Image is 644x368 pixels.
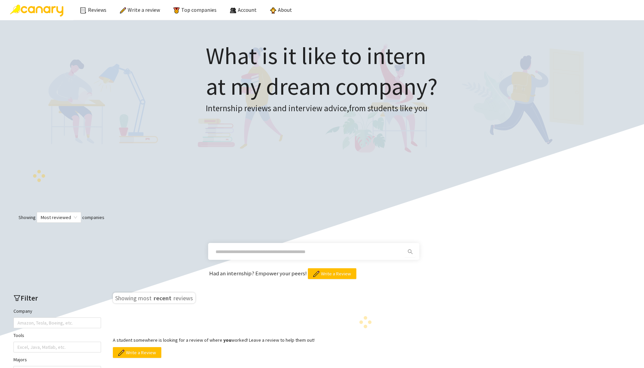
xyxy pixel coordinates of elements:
[270,6,292,13] a: About
[405,246,416,257] button: search
[13,293,101,304] h2: Filter
[238,6,257,13] span: Account
[7,212,637,223] div: Showing companies
[313,271,319,277] img: pencil.png
[308,268,356,279] button: Write a Review
[13,356,27,363] label: Majors
[206,102,438,115] h3: Internship reviews and interview advice, from students like you
[13,307,32,315] label: Company
[118,350,124,356] img: pencil.png
[113,336,618,344] p: A student somewhere is looking for a review of where worked! Leave a review to help them out!
[405,249,415,254] span: search
[209,270,308,277] span: Had an internship? Empower your peers!
[80,6,106,13] a: Reviews
[13,332,24,339] label: Tools
[223,337,231,343] b: you
[206,40,438,102] h1: What is it like to intern
[230,7,236,13] img: people.png
[41,212,77,222] span: Most reviewed
[13,295,21,302] span: filter
[206,71,438,101] span: at my dream company?
[113,347,161,358] button: Write a Review
[10,5,63,17] img: Canary Logo
[120,6,160,13] a: Write a review
[173,6,217,13] a: Top companies
[113,293,195,303] h3: Showing most reviews
[321,270,351,277] span: Write a Review
[126,349,156,356] span: Write a Review
[153,293,172,301] span: recent
[18,343,19,351] input: Tools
